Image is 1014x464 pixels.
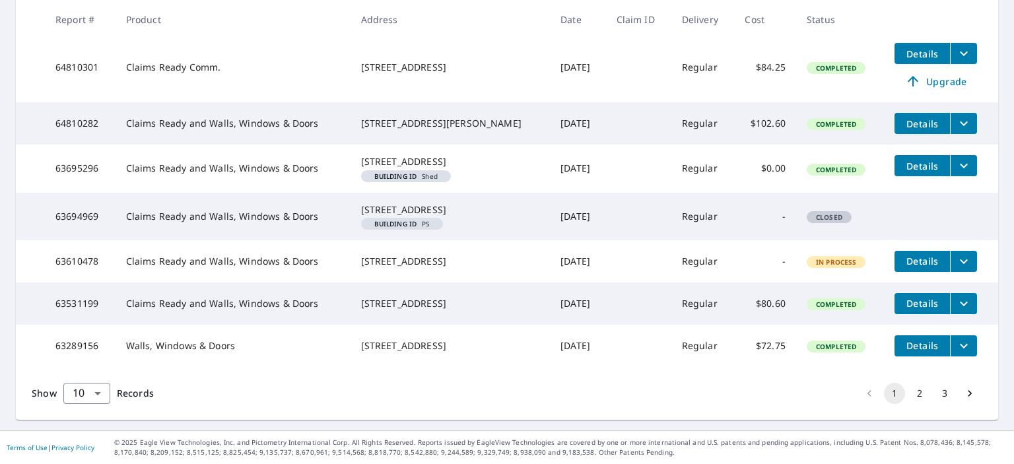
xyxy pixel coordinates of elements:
[934,383,955,404] button: Go to page 3
[116,282,351,325] td: Claims Ready and Walls, Windows & Doors
[361,155,540,168] div: [STREET_ADDRESS]
[895,293,950,314] button: detailsBtn-63531199
[734,145,795,192] td: $0.00
[950,43,977,64] button: filesDropdownBtn-64810301
[361,339,540,352] div: [STREET_ADDRESS]
[63,375,110,412] div: 10
[734,102,795,145] td: $102.60
[902,297,942,310] span: Details
[895,335,950,356] button: detailsBtn-63289156
[808,119,864,129] span: Completed
[45,145,116,192] td: 63695296
[671,193,735,240] td: Regular
[366,220,438,227] span: PS
[884,383,905,404] button: page 1
[808,213,850,222] span: Closed
[550,145,605,192] td: [DATE]
[45,282,116,325] td: 63531199
[734,282,795,325] td: $80.60
[116,32,351,102] td: Claims Ready Comm.
[950,251,977,272] button: filesDropdownBtn-63610478
[671,240,735,282] td: Regular
[116,145,351,192] td: Claims Ready and Walls, Windows & Doors
[808,257,865,267] span: In Process
[51,443,94,452] a: Privacy Policy
[63,383,110,404] div: Show 10 records
[895,113,950,134] button: detailsBtn-64810282
[116,102,351,145] td: Claims Ready and Walls, Windows & Doors
[45,193,116,240] td: 63694969
[857,383,982,404] nav: pagination navigation
[366,173,446,180] span: Shed
[950,293,977,314] button: filesDropdownBtn-63531199
[895,43,950,64] button: detailsBtn-64810301
[116,240,351,282] td: Claims Ready and Walls, Windows & Doors
[808,63,864,73] span: Completed
[550,282,605,325] td: [DATE]
[950,113,977,134] button: filesDropdownBtn-64810282
[550,193,605,240] td: [DATE]
[117,387,154,399] span: Records
[808,165,864,174] span: Completed
[902,48,942,60] span: Details
[116,325,351,367] td: Walls, Windows & Doors
[32,387,57,399] span: Show
[45,102,116,145] td: 64810282
[361,203,540,216] div: [STREET_ADDRESS]
[7,443,48,452] a: Terms of Use
[902,339,942,352] span: Details
[734,32,795,102] td: $84.25
[734,325,795,367] td: $72.75
[734,240,795,282] td: -
[114,438,1007,457] p: © 2025 Eagle View Technologies, Inc. and Pictometry International Corp. All Rights Reserved. Repo...
[374,220,417,227] em: Building ID
[909,383,930,404] button: Go to page 2
[45,325,116,367] td: 63289156
[895,155,950,176] button: detailsBtn-63695296
[550,32,605,102] td: [DATE]
[550,102,605,145] td: [DATE]
[671,282,735,325] td: Regular
[550,325,605,367] td: [DATE]
[45,240,116,282] td: 63610478
[116,193,351,240] td: Claims Ready and Walls, Windows & Doors
[950,335,977,356] button: filesDropdownBtn-63289156
[895,71,977,92] a: Upgrade
[950,155,977,176] button: filesDropdownBtn-63695296
[550,240,605,282] td: [DATE]
[7,444,94,451] p: |
[895,251,950,272] button: detailsBtn-63610478
[671,325,735,367] td: Regular
[374,173,417,180] em: Building ID
[45,32,116,102] td: 64810301
[902,73,969,89] span: Upgrade
[808,342,864,351] span: Completed
[959,383,980,404] button: Go to next page
[671,102,735,145] td: Regular
[902,255,942,267] span: Details
[902,160,942,172] span: Details
[361,297,540,310] div: [STREET_ADDRESS]
[671,145,735,192] td: Regular
[734,193,795,240] td: -
[361,117,540,130] div: [STREET_ADDRESS][PERSON_NAME]
[361,61,540,74] div: [STREET_ADDRESS]
[902,117,942,130] span: Details
[361,255,540,268] div: [STREET_ADDRESS]
[808,300,864,309] span: Completed
[671,32,735,102] td: Regular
